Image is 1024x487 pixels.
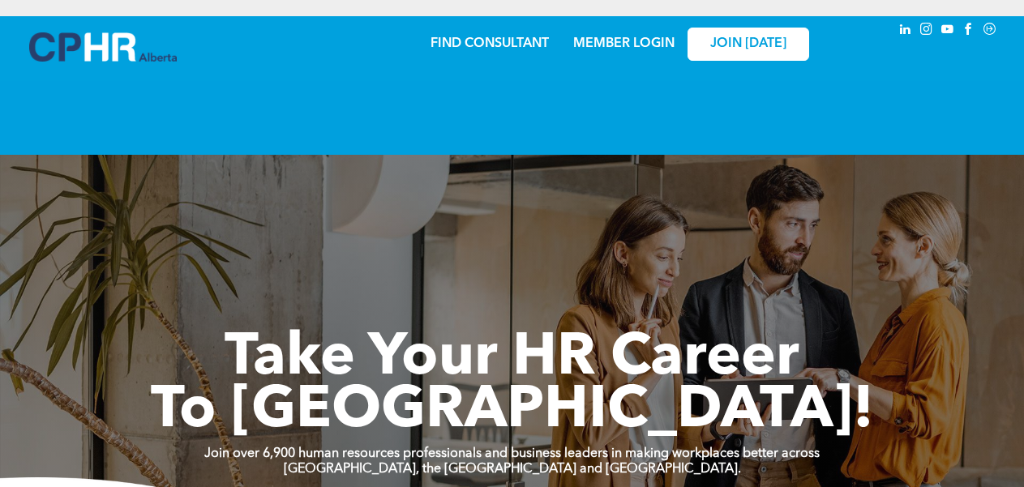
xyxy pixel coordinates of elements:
a: JOIN [DATE] [688,28,809,61]
strong: Join over 6,900 human resources professionals and business leaders in making workplaces better ac... [204,447,820,460]
span: JOIN [DATE] [710,36,786,52]
a: FIND CONSULTANT [431,37,549,50]
a: Social network [981,20,999,42]
strong: [GEOGRAPHIC_DATA], the [GEOGRAPHIC_DATA] and [GEOGRAPHIC_DATA]. [284,463,741,476]
a: youtube [939,20,957,42]
a: instagram [918,20,936,42]
img: A blue and white logo for cp alberta [29,32,177,62]
span: To [GEOGRAPHIC_DATA]! [151,382,874,441]
a: linkedin [897,20,915,42]
a: MEMBER LOGIN [573,37,675,50]
a: facebook [960,20,978,42]
span: Take Your HR Career [225,330,799,388]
